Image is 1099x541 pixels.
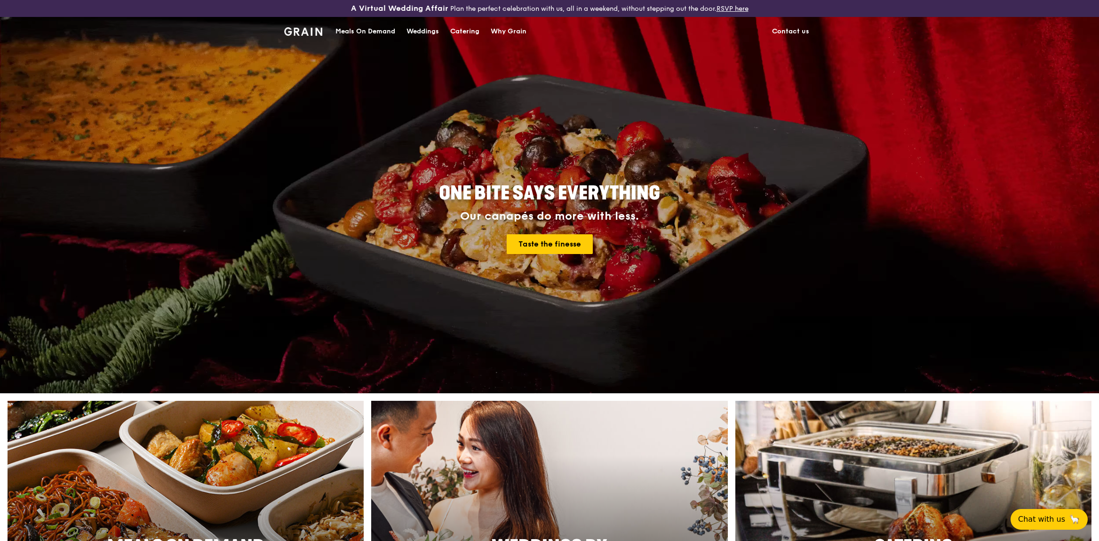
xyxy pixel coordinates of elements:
div: Why Grain [491,17,526,46]
a: Taste the finesse [507,234,593,254]
div: Weddings [406,17,439,46]
a: GrainGrain [284,16,322,45]
span: Chat with us [1018,514,1065,525]
a: Contact us [766,17,815,46]
span: 🦙 [1069,514,1080,525]
h3: A Virtual Wedding Affair [351,4,448,13]
div: Our canapés do more with less. [380,210,719,223]
a: RSVP here [717,5,749,13]
button: Chat with us🦙 [1011,509,1088,530]
a: Weddings [401,17,445,46]
span: ONE BITE SAYS EVERYTHING [439,182,660,205]
div: Plan the perfect celebration with us, all in a weekend, without stepping out the door. [279,4,820,13]
img: Grain [284,27,322,36]
a: Why Grain [485,17,532,46]
a: Catering [445,17,485,46]
div: Catering [450,17,479,46]
div: Meals On Demand [335,17,395,46]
